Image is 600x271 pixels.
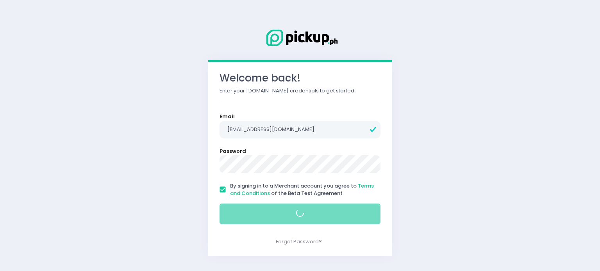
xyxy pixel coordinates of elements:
a: Terms and Conditions [230,182,374,197]
img: Logo [261,28,339,48]
a: Forgot Password? [276,238,322,245]
h3: Welcome back! [220,72,380,84]
input: Email [220,121,380,139]
label: Email [220,113,235,120]
span: By signing in to a Merchant account you agree to of the Beta Test Agreement [230,182,374,197]
label: Password [220,147,246,155]
p: Enter your [DOMAIN_NAME] credentials to get started. [220,87,380,95]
